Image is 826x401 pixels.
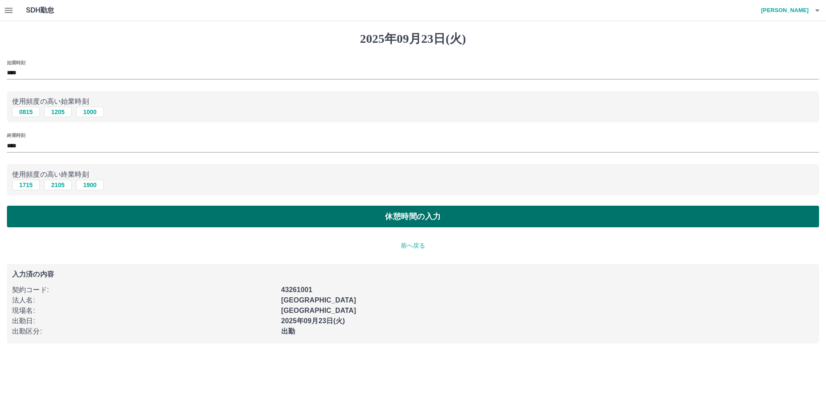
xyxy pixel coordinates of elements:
button: 0815 [12,107,40,117]
button: 1715 [12,180,40,190]
b: 43261001 [281,286,312,293]
p: 現場名 : [12,306,276,316]
p: 契約コード : [12,285,276,295]
p: 法人名 : [12,295,276,306]
b: 出勤 [281,328,295,335]
h1: 2025年09月23日(火) [7,32,819,46]
b: 2025年09月23日(火) [281,317,345,325]
p: 使用頻度の高い終業時刻 [12,169,814,180]
p: 前へ戻る [7,241,819,250]
b: [GEOGRAPHIC_DATA] [281,296,356,304]
p: 出勤区分 : [12,326,276,337]
label: 終業時刻 [7,132,25,139]
p: 使用頻度の高い始業時刻 [12,96,814,107]
button: 休憩時間の入力 [7,206,819,227]
p: 入力済の内容 [12,271,814,278]
label: 始業時刻 [7,59,25,66]
button: 1000 [76,107,104,117]
p: 出勤日 : [12,316,276,326]
button: 2105 [44,180,72,190]
button: 1900 [76,180,104,190]
b: [GEOGRAPHIC_DATA] [281,307,356,314]
button: 1205 [44,107,72,117]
